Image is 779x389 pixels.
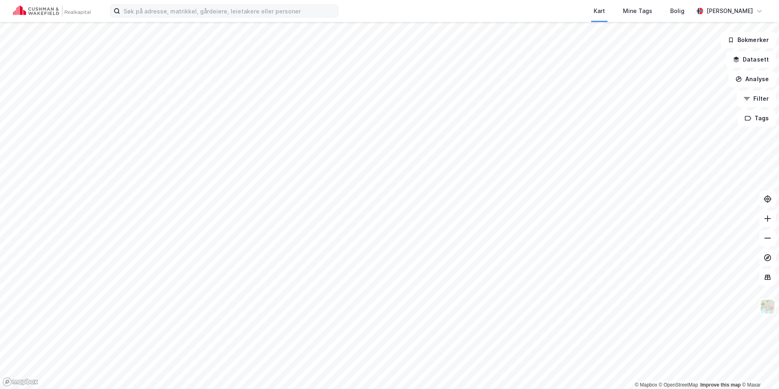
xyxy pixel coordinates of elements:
[13,5,90,17] img: cushman-wakefield-realkapital-logo.202ea83816669bd177139c58696a8fa1.svg
[120,5,338,17] input: Søk på adresse, matrikkel, gårdeiere, leietakere eller personer
[623,6,652,16] div: Mine Tags
[706,6,753,16] div: [PERSON_NAME]
[738,350,779,389] iframe: Chat Widget
[670,6,684,16] div: Bolig
[594,6,605,16] div: Kart
[738,350,779,389] div: Kontrollprogram for chat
